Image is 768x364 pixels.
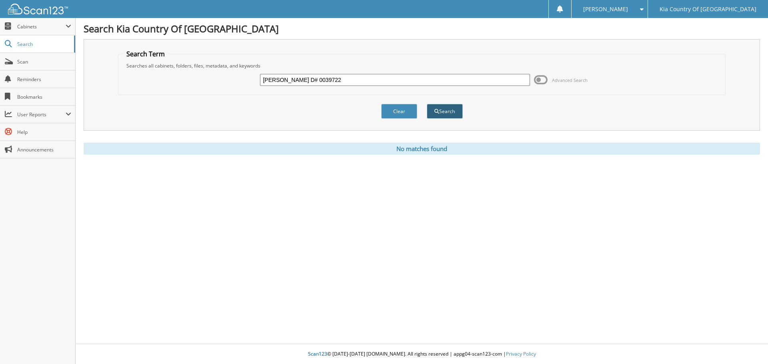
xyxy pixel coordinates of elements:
[76,344,768,364] div: © [DATE]-[DATE] [DOMAIN_NAME]. All rights reserved | appg04-scan123-com |
[17,93,71,100] span: Bookmarks
[122,62,722,69] div: Searches all cabinets, folders, files, metadata, and keywords
[660,7,756,12] span: Kia Country Of [GEOGRAPHIC_DATA]
[17,76,71,83] span: Reminders
[381,104,417,119] button: Clear
[17,41,70,48] span: Search
[552,77,588,83] span: Advanced Search
[8,4,68,14] img: scan123-logo-white.svg
[427,104,463,119] button: Search
[17,111,66,118] span: User Reports
[17,129,71,135] span: Help
[728,326,768,364] iframe: Chat Widget
[17,23,66,30] span: Cabinets
[583,7,628,12] span: [PERSON_NAME]
[308,350,327,357] span: Scan123
[506,350,536,357] a: Privacy Policy
[122,50,169,58] legend: Search Term
[84,143,760,155] div: No matches found
[17,146,71,153] span: Announcements
[84,22,760,35] h1: Search Kia Country Of [GEOGRAPHIC_DATA]
[17,58,71,65] span: Scan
